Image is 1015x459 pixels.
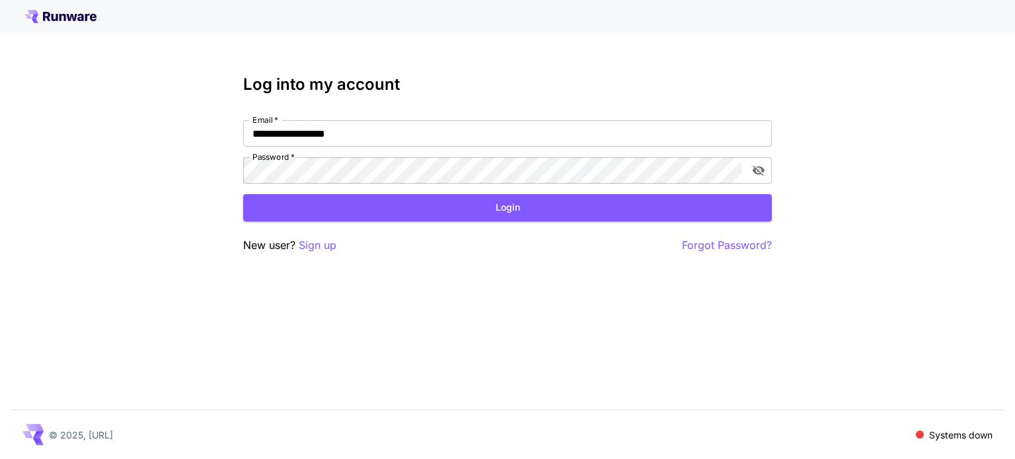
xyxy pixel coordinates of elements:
p: New user? [243,237,336,254]
button: Login [243,194,772,221]
h3: Log into my account [243,75,772,94]
button: toggle password visibility [747,159,771,182]
label: Email [252,114,278,125]
button: Sign up [299,237,336,254]
p: Systems down [929,428,993,442]
label: Password [252,151,295,162]
button: Forgot Password? [682,237,772,254]
p: © 2025, [URL] [49,428,113,442]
